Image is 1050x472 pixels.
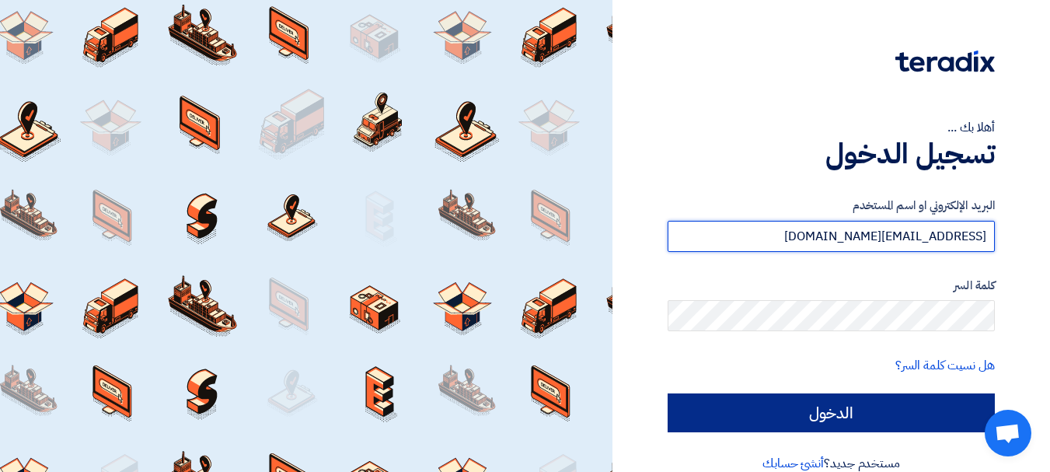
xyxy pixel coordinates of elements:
[895,51,995,72] img: Teradix logo
[668,393,995,432] input: الدخول
[668,221,995,252] input: أدخل بريد العمل الإلكتروني او اسم المستخدم الخاص بك ...
[985,410,1031,456] div: Open chat
[668,118,995,137] div: أهلا بك ...
[668,137,995,171] h1: تسجيل الدخول
[668,197,995,215] label: البريد الإلكتروني او اسم المستخدم
[895,356,995,375] a: هل نسيت كلمة السر؟
[668,277,995,295] label: كلمة السر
